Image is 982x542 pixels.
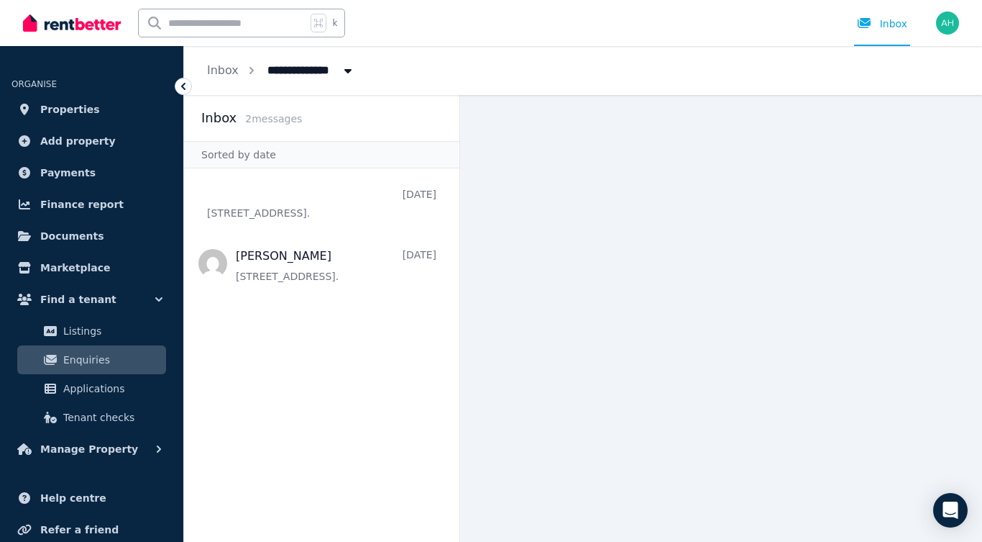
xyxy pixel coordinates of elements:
a: [PERSON_NAME][DATE][STREET_ADDRESS]. [236,248,436,284]
span: Applications [63,380,160,397]
span: 2 message s [245,113,302,125]
nav: Message list [184,168,459,542]
div: Inbox [857,17,907,31]
a: Help centre [12,484,172,512]
span: Documents [40,227,104,245]
span: Finance report [40,196,124,213]
span: Enquiries [63,351,160,369]
a: Finance report [12,190,172,219]
a: Add property [12,127,172,155]
span: k [332,17,337,29]
a: Payments [12,158,172,187]
a: Applications [17,374,166,403]
span: Manage Property [40,441,138,458]
button: Manage Property [12,435,172,464]
span: Properties [40,101,100,118]
nav: Breadcrumb [184,46,378,95]
img: RentBetter [23,12,121,34]
div: Sorted by date [184,141,459,168]
a: Listings [17,317,166,345]
div: Open Intercom Messenger [933,493,968,528]
span: Find a tenant [40,291,116,308]
h2: Inbox [201,108,237,128]
img: Annie Halsted [936,12,959,35]
span: Listings [63,322,160,340]
a: Marketplace [12,253,172,282]
a: Tenant checks [17,403,166,432]
span: Tenant checks [63,409,160,426]
a: Properties [12,95,172,124]
span: Add property [40,132,116,150]
a: [DATE][STREET_ADDRESS]. [207,187,436,220]
button: Find a tenant [12,285,172,314]
span: ORGANISE [12,79,57,89]
a: Documents [12,222,172,250]
span: Payments [40,164,96,181]
span: Help centre [40,489,106,507]
a: Enquiries [17,345,166,374]
span: Marketplace [40,259,110,276]
a: Inbox [207,63,239,77]
span: Refer a friend [40,521,119,538]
